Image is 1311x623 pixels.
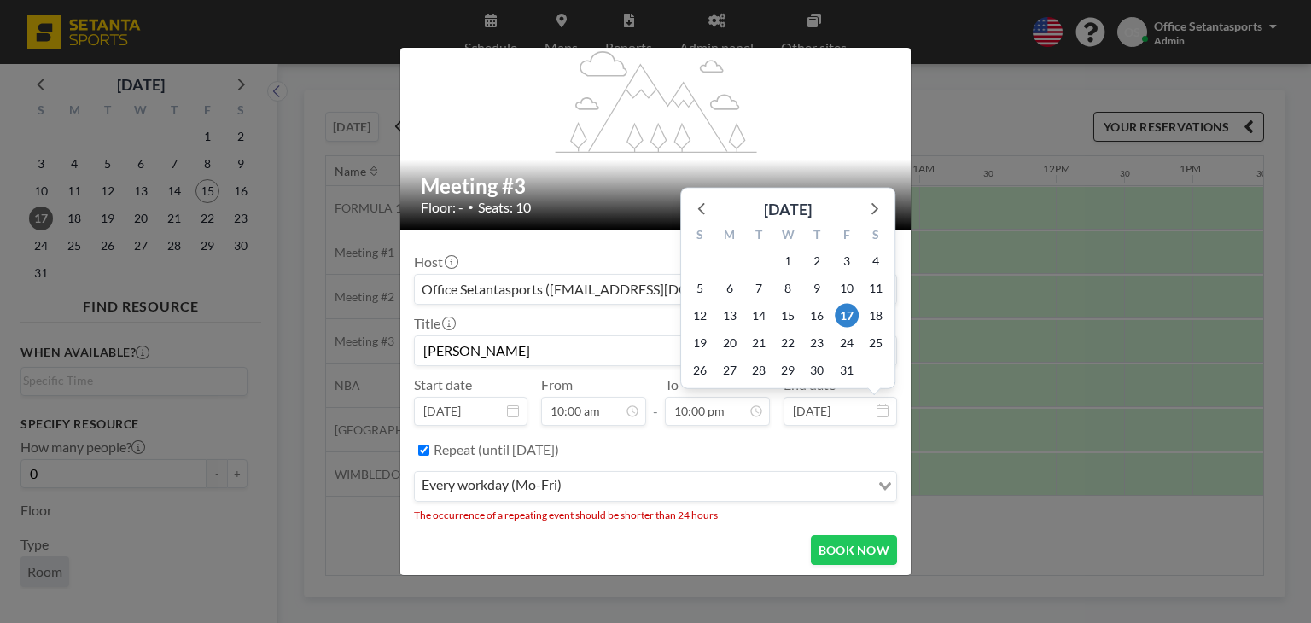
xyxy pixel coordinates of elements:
[864,304,888,328] span: Saturday, October 18, 2025
[747,304,771,328] span: Tuesday, October 14, 2025
[802,225,831,247] div: T
[718,331,742,355] span: Monday, October 20, 2025
[805,304,829,328] span: Thursday, October 16, 2025
[805,277,829,300] span: Thursday, October 9, 2025
[835,277,859,300] span: Friday, October 10, 2025
[418,278,784,300] span: Office Setantasports ([EMAIL_ADDRESS][DOMAIN_NAME])
[556,50,757,153] g: flex-grow: 1.2;
[434,441,559,458] label: Repeat (until [DATE])
[811,535,897,565] button: BOOK NOW
[718,358,742,382] span: Monday, October 27, 2025
[414,509,897,521] li: The occurrence of a repeating event should be shorter than 24 hours
[864,277,888,300] span: Saturday, October 11, 2025
[414,315,454,332] label: Title
[653,382,658,420] span: -
[747,331,771,355] span: Tuesday, October 21, 2025
[414,253,457,271] label: Host
[688,277,712,300] span: Sunday, October 5, 2025
[685,225,714,247] div: S
[776,304,800,328] span: Wednesday, October 15, 2025
[747,277,771,300] span: Tuesday, October 7, 2025
[776,331,800,355] span: Wednesday, October 22, 2025
[805,358,829,382] span: Thursday, October 30, 2025
[747,358,771,382] span: Tuesday, October 28, 2025
[835,304,859,328] span: Friday, October 17, 2025
[468,201,474,213] span: •
[835,358,859,382] span: Friday, October 31, 2025
[714,225,743,247] div: M
[744,225,773,247] div: T
[805,249,829,273] span: Thursday, October 2, 2025
[688,304,712,328] span: Sunday, October 12, 2025
[835,249,859,273] span: Friday, October 3, 2025
[773,225,802,247] div: W
[418,475,565,498] span: every workday (Mo-Fri)
[835,331,859,355] span: Friday, October 24, 2025
[776,249,800,273] span: Wednesday, October 1, 2025
[718,304,742,328] span: Monday, October 13, 2025
[776,277,800,300] span: Wednesday, October 8, 2025
[421,173,892,199] h2: Meeting #3
[688,331,712,355] span: Sunday, October 19, 2025
[805,331,829,355] span: Thursday, October 23, 2025
[415,472,896,501] div: Search for option
[688,358,712,382] span: Sunday, October 26, 2025
[861,225,890,247] div: S
[567,475,868,498] input: Search for option
[776,358,800,382] span: Wednesday, October 29, 2025
[864,249,888,273] span: Saturday, October 4, 2025
[832,225,861,247] div: F
[541,376,573,393] label: From
[764,197,812,221] div: [DATE]
[414,376,472,393] label: Start date
[718,277,742,300] span: Monday, October 6, 2025
[415,336,896,365] input: Office's reservation
[665,376,679,393] label: To
[415,275,896,304] div: Search for option
[421,199,463,216] span: Floor: -
[864,331,888,355] span: Saturday, October 25, 2025
[478,199,531,216] span: Seats: 10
